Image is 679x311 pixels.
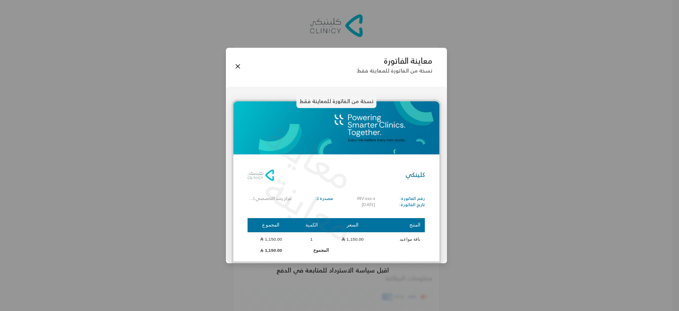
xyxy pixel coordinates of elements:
table: Products [248,217,425,256]
p: معاينة [255,110,364,203]
td: 1,150.00 [248,233,294,245]
p: معاينة الفاتورة [357,56,432,66]
button: Close [233,61,243,71]
p: معاينة [255,161,364,255]
th: المجموع [248,218,294,233]
td: باقة مواعيد [376,233,425,245]
th: المنتج [376,218,425,233]
p: رقم الفاتورة: [399,196,425,202]
p: نسخة من الفاتورة للمعاينة فقط [357,67,432,74]
p: نسخة من الفاتورة للمعاينة فقط [296,94,376,108]
img: header%20%281%29_rcmgx_ykflk.jpg [233,101,439,154]
td: المجموع [294,246,329,255]
td: 1,150.00 [329,233,376,245]
img: Logo [248,162,274,188]
p: كلينكي [405,170,425,180]
td: 1,150.00 [248,246,294,255]
p: مركز رشد التخصصي للإرشاد الأسري [248,196,292,202]
p: [DATE] [357,202,375,208]
p: INV-xxx-x [357,196,375,202]
p: تاريخ الفاتورة: [399,202,425,208]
